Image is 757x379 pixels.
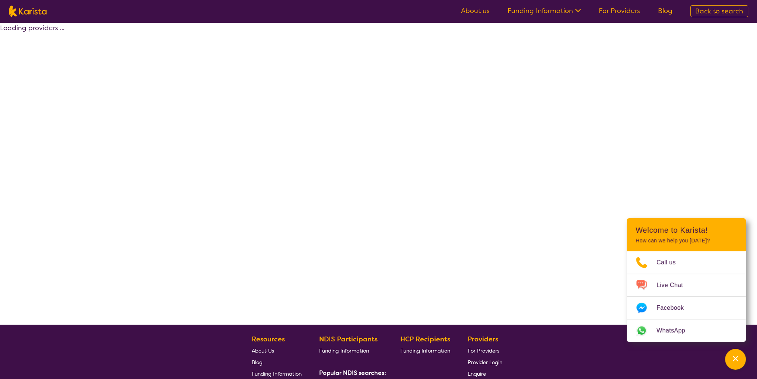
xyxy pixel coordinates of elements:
[319,347,369,354] span: Funding Information
[690,5,748,17] a: Back to search
[319,369,386,377] b: Popular NDIS searches:
[400,347,450,354] span: Funding Information
[725,349,746,370] button: Channel Menu
[636,238,737,244] p: How can we help you [DATE]?
[468,370,486,377] span: Enquire
[656,302,693,313] span: Facebook
[252,335,285,344] b: Resources
[658,6,672,15] a: Blog
[599,6,640,15] a: For Providers
[400,335,450,344] b: HCP Recipients
[461,6,490,15] a: About us
[400,345,450,356] a: Funding Information
[252,347,274,354] span: About Us
[508,6,581,15] a: Funding Information
[656,257,685,268] span: Call us
[627,251,746,342] ul: Choose channel
[468,356,502,368] a: Provider Login
[252,345,302,356] a: About Us
[468,335,498,344] b: Providers
[636,226,737,235] h2: Welcome to Karista!
[627,218,746,342] div: Channel Menu
[627,319,746,342] a: Web link opens in a new tab.
[252,359,263,366] span: Blog
[9,6,47,17] img: Karista logo
[468,359,502,366] span: Provider Login
[468,347,499,354] span: For Providers
[319,345,383,356] a: Funding Information
[319,335,378,344] b: NDIS Participants
[252,356,302,368] a: Blog
[695,7,743,16] span: Back to search
[656,325,694,336] span: WhatsApp
[656,280,692,291] span: Live Chat
[252,370,302,377] span: Funding Information
[468,345,502,356] a: For Providers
